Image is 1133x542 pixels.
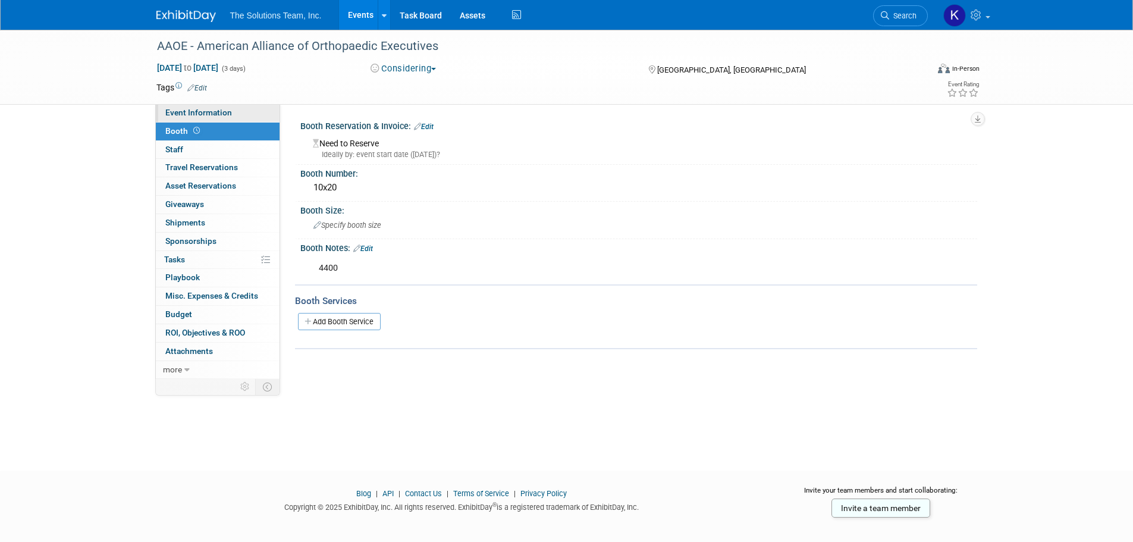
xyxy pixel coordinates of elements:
[163,365,182,374] span: more
[165,108,232,117] span: Event Information
[309,178,968,197] div: 10x20
[382,489,394,498] a: API
[952,64,980,73] div: In-Person
[165,145,183,154] span: Staff
[156,177,280,195] a: Asset Reservations
[156,159,280,177] a: Travel Reservations
[295,295,977,308] div: Booth Services
[300,239,977,255] div: Booth Notes:
[414,123,434,131] a: Edit
[156,324,280,342] a: ROI, Objectives & ROO
[156,196,280,214] a: Giveaways
[164,255,185,264] span: Tasks
[165,291,258,300] span: Misc. Expenses & Credits
[165,309,192,319] span: Budget
[156,10,216,22] img: ExhibitDay
[889,11,917,20] span: Search
[313,149,968,160] div: Ideally by: event start date ([DATE])?
[187,84,207,92] a: Edit
[165,272,200,282] span: Playbook
[255,379,280,394] td: Toggle Event Tabs
[156,269,280,287] a: Playbook
[300,165,977,180] div: Booth Number:
[492,502,497,508] sup: ®
[453,489,509,498] a: Terms of Service
[300,202,977,217] div: Booth Size:
[938,64,950,73] img: Format-Inperson.png
[156,233,280,250] a: Sponsorships
[657,65,806,74] span: [GEOGRAPHIC_DATA], [GEOGRAPHIC_DATA]
[235,379,256,394] td: Personalize Event Tab Strip
[191,126,202,135] span: Booth not reserved yet
[165,181,236,190] span: Asset Reservations
[156,82,207,93] td: Tags
[366,62,441,75] button: Considering
[353,245,373,253] a: Edit
[831,499,930,518] a: Invite a team member
[156,306,280,324] a: Budget
[156,343,280,361] a: Attachments
[165,162,238,172] span: Travel Reservations
[156,104,280,122] a: Event Information
[947,82,979,87] div: Event Rating
[405,489,442,498] a: Contact Us
[310,256,846,280] div: 4400
[373,489,381,498] span: |
[300,117,977,133] div: Booth Reservation & Invoice:
[156,62,219,73] span: [DATE] [DATE]
[230,11,322,20] span: The Solutions Team, Inc.
[444,489,451,498] span: |
[313,221,381,230] span: Specify booth size
[520,489,567,498] a: Privacy Policy
[165,218,205,227] span: Shipments
[165,199,204,209] span: Giveaways
[858,62,980,80] div: Event Format
[156,123,280,140] a: Booth
[511,489,519,498] span: |
[396,489,403,498] span: |
[165,236,216,246] span: Sponsorships
[356,489,371,498] a: Blog
[156,141,280,159] a: Staff
[156,287,280,305] a: Misc. Expenses & Credits
[153,36,910,57] div: AAOE - American Alliance of Orthopaedic Executives
[156,361,280,379] a: more
[156,214,280,232] a: Shipments
[785,485,977,503] div: Invite your team members and start collaborating:
[156,251,280,269] a: Tasks
[873,5,928,26] a: Search
[298,313,381,330] a: Add Booth Service
[943,4,966,27] img: Kaelon Harris
[309,134,968,160] div: Need to Reserve
[221,65,246,73] span: (3 days)
[165,346,213,356] span: Attachments
[156,499,768,513] div: Copyright © 2025 ExhibitDay, Inc. All rights reserved. ExhibitDay is a registered trademark of Ex...
[165,328,245,337] span: ROI, Objectives & ROO
[165,126,202,136] span: Booth
[182,63,193,73] span: to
